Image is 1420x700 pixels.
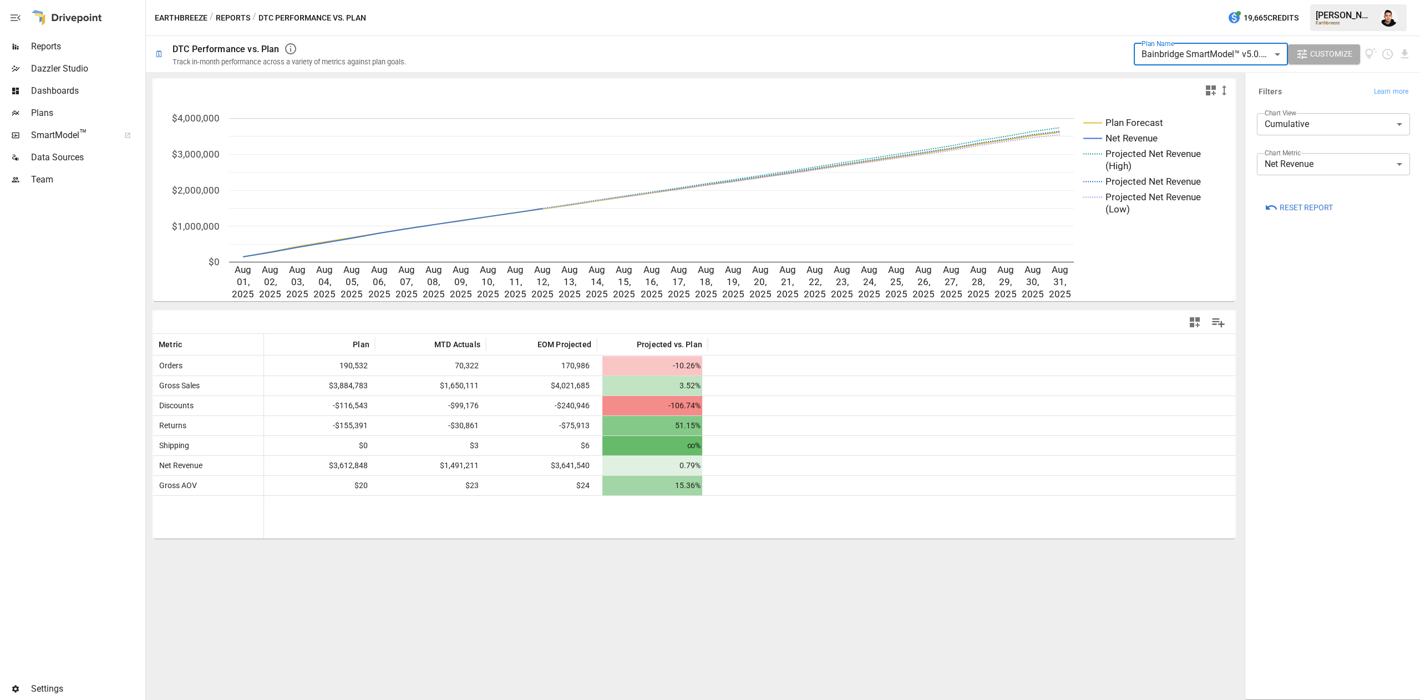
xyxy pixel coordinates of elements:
[1244,11,1299,25] span: 19,665 Credits
[912,288,935,300] text: 2025
[1316,10,1373,21] div: [PERSON_NAME]
[259,288,281,300] text: 2025
[668,288,690,300] text: 2025
[507,264,524,275] text: Aug
[173,58,406,66] div: Track in-month performance across a variety of metrics against plan goals.
[31,84,143,98] span: Dashboards
[671,264,687,275] text: Aug
[153,102,1236,301] div: A chart.
[155,11,207,25] button: Earthbreeze
[725,264,742,275] text: Aug
[509,276,522,287] text: 11,
[373,276,386,287] text: 06,
[698,264,714,275] text: Aug
[645,276,658,287] text: 16,
[1134,43,1288,65] div: Bainbridge SmartModel™ v5.0.2 - EB
[395,288,418,300] text: 2025
[722,288,744,300] text: 2025
[155,421,186,430] span: Returns
[286,288,308,300] text: 2025
[155,401,194,410] span: Discounts
[173,44,280,54] div: DTC Performance vs. Plan
[1265,108,1296,118] label: Chart View
[999,276,1012,287] text: 29,
[400,276,413,287] text: 07,
[31,106,143,120] span: Plans
[235,264,251,275] text: Aug
[602,456,702,475] span: 0.79%
[210,11,214,25] div: /
[155,361,182,370] span: Orders
[31,40,143,53] span: Reports
[79,127,87,141] span: ™
[537,339,591,350] span: EOM Projected
[831,288,853,300] text: 2025
[589,264,605,275] text: Aug
[1022,288,1044,300] text: 2025
[1373,2,1404,33] button: Francisco Sanchez
[346,276,358,287] text: 05,
[995,288,1017,300] text: 2025
[1053,276,1066,287] text: 31,
[967,288,990,300] text: 2025
[434,339,480,350] span: MTD Actuals
[781,276,794,287] text: 21,
[1105,176,1201,187] text: Projected Net Revenue
[237,276,250,287] text: 01,
[672,276,685,287] text: 17,
[31,62,143,75] span: Dazzler Studio
[586,288,608,300] text: 2025
[155,461,202,470] span: Net Revenue
[613,288,635,300] text: 2025
[1206,310,1231,335] button: Manage Columns
[327,376,369,395] span: $3,884,783
[602,476,702,495] span: 15.36%
[1259,86,1282,98] h6: Filters
[427,276,440,287] text: 08,
[754,276,767,287] text: 20,
[209,256,220,267] text: $0
[1398,48,1411,60] button: Download report
[560,356,591,376] span: 170,986
[31,682,143,696] span: Settings
[602,436,702,455] span: ∞%
[695,288,717,300] text: 2025
[172,185,220,196] text: $2,000,000
[1223,8,1303,28] button: 19,665Credits
[861,264,878,275] text: Aug
[885,288,907,300] text: 2025
[863,276,876,287] text: 24,
[327,456,369,475] span: $3,612,848
[945,276,957,287] text: 27,
[804,288,826,300] text: 2025
[997,264,1014,275] text: Aug
[1374,87,1408,98] span: Learn more
[155,49,164,59] div: 🗓
[1257,153,1410,175] div: Net Revenue
[809,276,821,287] text: 22,
[1381,48,1394,60] button: Schedule report
[438,376,480,395] span: $1,650,111
[216,11,250,25] button: Reports
[368,288,390,300] text: 2025
[643,264,660,275] text: Aug
[943,264,960,275] text: Aug
[447,396,480,415] span: -$99,176
[602,396,702,415] span: -106.74%
[1288,44,1360,64] button: Customize
[1105,204,1130,215] text: (Low)
[453,264,469,275] text: Aug
[477,288,499,300] text: 2025
[423,288,445,300] text: 2025
[1105,117,1163,128] text: Plan Forecast
[536,276,549,287] text: 12,
[264,276,277,287] text: 02,
[291,276,304,287] text: 03,
[836,276,849,287] text: 23,
[155,441,189,450] span: Shipping
[858,288,880,300] text: 2025
[331,396,369,415] span: -$116,543
[1105,191,1201,202] text: Projected Net Revenue
[453,356,480,376] span: 70,322
[549,456,591,475] span: $3,641,540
